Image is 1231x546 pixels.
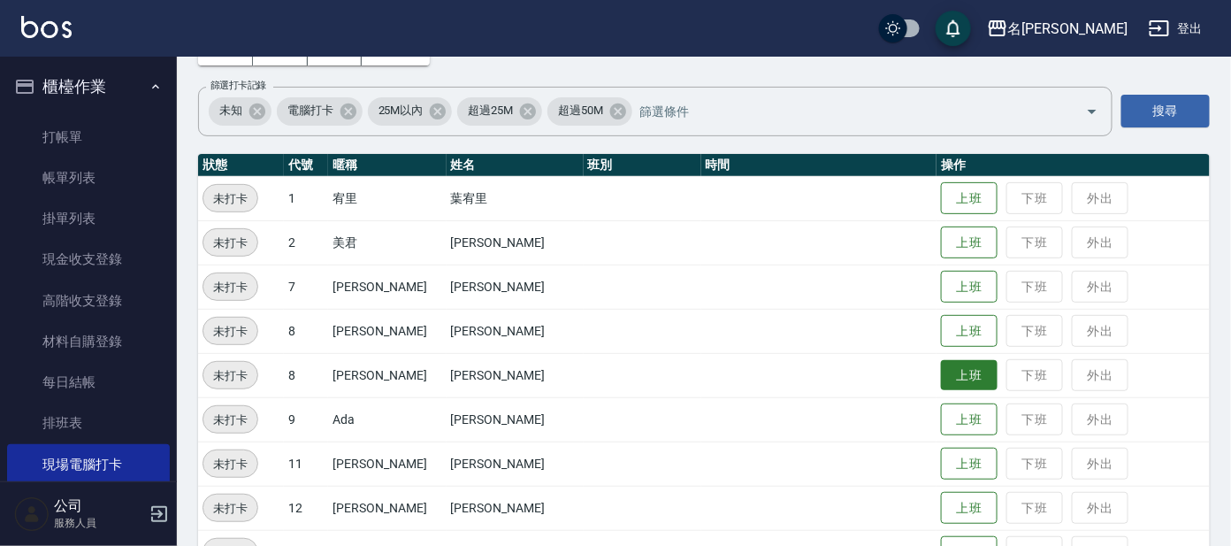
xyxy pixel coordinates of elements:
[328,309,446,353] td: [PERSON_NAME]
[277,97,363,126] div: 電腦打卡
[936,11,971,46] button: save
[7,321,170,362] a: 材料自購登錄
[635,96,1055,127] input: 篩選條件
[447,397,584,442] td: [PERSON_NAME]
[447,220,584,265] td: [PERSON_NAME]
[284,397,328,442] td: 9
[7,198,170,239] a: 掛單列表
[7,403,170,443] a: 排班表
[1008,18,1128,40] div: 名[PERSON_NAME]
[937,154,1210,177] th: 操作
[328,486,446,530] td: [PERSON_NAME]
[198,154,284,177] th: 狀態
[203,411,257,429] span: 未打卡
[328,397,446,442] td: Ada
[941,404,998,436] button: 上班
[447,265,584,309] td: [PERSON_NAME]
[447,442,584,486] td: [PERSON_NAME]
[941,492,998,525] button: 上班
[203,234,257,252] span: 未打卡
[941,271,998,304] button: 上班
[328,154,446,177] th: 暱稱
[457,102,524,119] span: 超過25M
[21,16,72,38] img: Logo
[447,353,584,397] td: [PERSON_NAME]
[284,442,328,486] td: 11
[328,353,446,397] td: [PERSON_NAME]
[284,220,328,265] td: 2
[447,486,584,530] td: [PERSON_NAME]
[284,154,328,177] th: 代號
[584,154,701,177] th: 班別
[284,309,328,353] td: 8
[277,102,344,119] span: 電腦打卡
[457,97,542,126] div: 超過25M
[284,176,328,220] td: 1
[941,360,998,391] button: 上班
[284,486,328,530] td: 12
[54,515,144,531] p: 服務人員
[547,97,632,126] div: 超過50M
[447,154,584,177] th: 姓名
[1142,12,1210,45] button: 登出
[7,444,170,485] a: 現場電腦打卡
[284,353,328,397] td: 8
[941,227,998,259] button: 上班
[14,496,50,532] img: Person
[941,448,998,481] button: 上班
[328,265,446,309] td: [PERSON_NAME]
[447,309,584,353] td: [PERSON_NAME]
[980,11,1135,47] button: 名[PERSON_NAME]
[701,154,937,177] th: 時間
[328,220,446,265] td: 美君
[328,442,446,486] td: [PERSON_NAME]
[328,176,446,220] td: 宥里
[7,281,170,321] a: 高階收支登錄
[210,79,266,92] label: 篩選打卡記錄
[54,497,144,515] h5: 公司
[368,102,434,119] span: 25M以內
[7,64,170,110] button: 櫃檯作業
[941,315,998,348] button: 上班
[1078,97,1106,126] button: Open
[209,97,271,126] div: 未知
[209,102,253,119] span: 未知
[941,182,998,215] button: 上班
[7,362,170,403] a: 每日結帳
[368,97,453,126] div: 25M以內
[1121,95,1210,127] button: 搜尋
[7,158,170,198] a: 帳單列表
[447,176,584,220] td: 葉宥里
[203,455,257,473] span: 未打卡
[284,265,328,309] td: 7
[203,278,257,296] span: 未打卡
[7,117,170,158] a: 打帳單
[547,102,614,119] span: 超過50M
[203,499,257,518] span: 未打卡
[203,366,257,385] span: 未打卡
[203,322,257,341] span: 未打卡
[203,189,257,208] span: 未打卡
[7,239,170,280] a: 現金收支登錄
